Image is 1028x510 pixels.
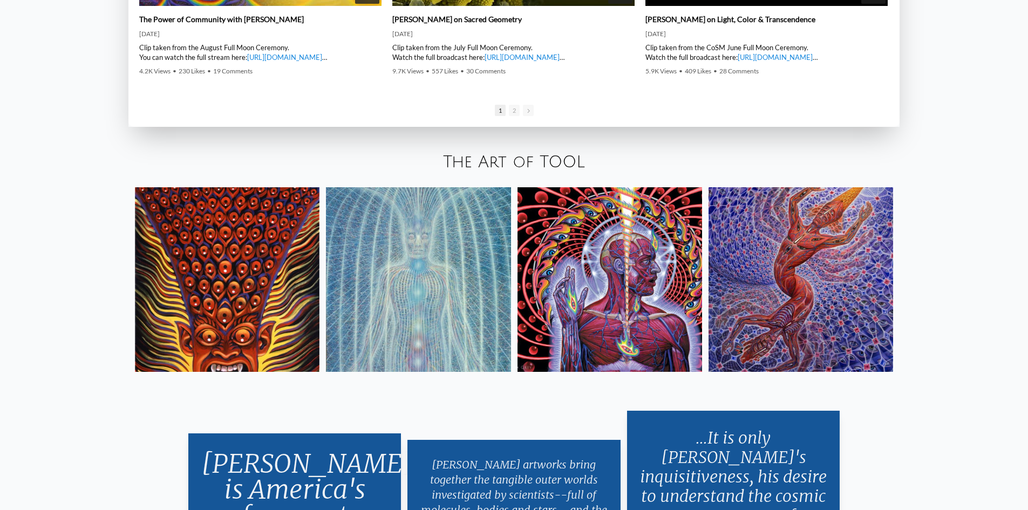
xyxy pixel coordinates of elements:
[523,105,534,116] span: Go to next slide
[485,53,560,62] a: [URL][DOMAIN_NAME]
[173,67,176,75] span: •
[139,67,171,75] span: 4.2K Views
[207,67,211,75] span: •
[432,67,458,75] span: 557 Likes
[392,67,424,75] span: 9.7K Views
[139,30,382,38] div: [DATE]
[139,15,304,24] a: The Power of Community with [PERSON_NAME]
[713,67,717,75] span: •
[392,43,635,62] div: Clip taken from the July Full Moon Ceremony. Watch the full broadcast here: | [PERSON_NAME] | ► W...
[392,15,522,24] a: [PERSON_NAME] on Sacred Geometry
[139,43,382,62] div: Clip taken from the August Full Moon Ceremony. You can watch the full stream here: | [PERSON_NAME...
[679,67,683,75] span: •
[509,105,520,116] span: Go to slide 2
[685,67,711,75] span: 409 Likes
[495,105,506,116] span: Go to slide 1
[460,67,464,75] span: •
[645,15,815,24] a: [PERSON_NAME] on Light, Color & Transcendence
[738,53,813,62] a: [URL][DOMAIN_NAME]
[247,53,322,62] a: [URL][DOMAIN_NAME]
[179,67,205,75] span: 230 Likes
[719,67,759,75] span: 28 Comments
[645,30,888,38] div: [DATE]
[213,67,253,75] span: 19 Comments
[645,67,677,75] span: 5.9K Views
[392,30,635,38] div: [DATE]
[466,67,506,75] span: 30 Comments
[645,43,888,62] div: Clip taken from the CoSM June Full Moon Ceremony. Watch the full broadcast here: | [PERSON_NAME] ...
[443,153,585,171] a: The Art of TOOL
[426,67,430,75] span: •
